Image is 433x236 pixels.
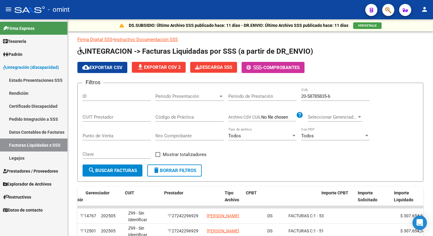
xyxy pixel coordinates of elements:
span: Explorador de Archivos [3,181,51,187]
span: - [246,65,263,70]
button: Exportar CSV [77,62,127,73]
span: Gerenciador [86,190,109,195]
datatable-header-cell: Gerenciador [83,187,122,213]
span: $ 307.654,34 [400,228,425,233]
span: CUIT [125,190,134,195]
span: Tipo Archivo [225,190,239,202]
mat-icon: search [88,167,95,174]
app-download-masive: Descarga masiva de comprobantes (adjuntos) [190,62,237,73]
mat-icon: help [296,111,303,119]
span: Mostrar totalizadores [163,151,207,158]
span: Todos [301,133,314,139]
mat-icon: person [421,6,428,13]
mat-icon: delete [153,167,160,174]
span: Todos [228,133,241,139]
span: Buscar Facturas [88,168,137,173]
datatable-header-cell: Tipo Archivo [222,187,243,213]
div: 27242296929 [168,212,202,219]
span: Exportar CSV [82,65,122,70]
span: CPBT [246,190,257,195]
mat-icon: cloud_download [82,64,90,71]
span: Tesorería [3,38,26,45]
span: Exportar CSV 2 [137,65,181,70]
button: Exportar CSV 2 [132,62,186,73]
datatable-header-cell: CPBT [243,187,319,213]
div: 14767 [80,212,96,219]
span: Datos de contacto [3,207,43,213]
div: 27242296929 [168,228,202,234]
span: Z99 - Sin Identificar [128,211,147,222]
div: Open Intercom Messenger [412,215,427,230]
span: Integración (discapacidad) [3,64,59,71]
span: Período Presentación [155,94,218,99]
datatable-header-cell: Prestador [162,187,222,213]
datatable-header-cell: CUIT [122,187,162,213]
datatable-header-cell: Importe Liquidado [392,187,428,213]
h3: Filtros [83,78,103,87]
span: Prestadores / Proveedores [3,168,58,174]
span: Archivo CSV CUIL [228,115,261,120]
button: VER DETALLE [353,22,382,29]
span: Prestador [164,190,183,195]
span: 202505 [101,228,116,233]
span: Instructivos [3,194,31,200]
button: Borrar Filtros [147,164,202,177]
span: [PERSON_NAME] [207,213,239,218]
span: FACTURAS C: [288,228,314,233]
span: - omint [48,3,70,16]
div: 1 - 53 [288,212,359,219]
p: - [77,36,423,43]
span: INTEGRACION -> Facturas Liquidadas por SSS (a partir de DR_ENVIO) [77,47,313,56]
mat-icon: menu [5,6,12,13]
a: Instructivo Documentación SSS [114,37,178,42]
span: Padrón [3,51,22,58]
div: 12501 [80,228,96,234]
span: Importe CPBT [321,190,348,195]
p: DS.SUBSIDIO: Último Archivo SSS publicado hace: 11 días - DR.ENVIO: Último Archivo SSS publicado ... [129,22,348,29]
span: [PERSON_NAME] [207,228,239,233]
button: Buscar Facturas [83,164,142,177]
button: -Comprobantes [242,62,304,73]
span: Importe Liquidado [394,190,413,202]
span: Seleccionar Gerenciador [308,114,357,120]
datatable-header-cell: Importe Solicitado [355,187,392,213]
datatable-header-cell: Importe CPBT [319,187,355,213]
span: DS [267,213,272,218]
span: FACTURAS C: [288,213,314,218]
button: Descarga SSS [190,62,237,73]
span: Firma Express [3,25,34,32]
span: VER DETALLE [358,24,377,27]
span: $ 307.654,34 [400,213,425,218]
span: Borrar Filtros [153,168,196,173]
input: Archivo CSV CUIL [261,115,296,120]
span: Descarga SSS [195,65,232,70]
div: 1 - 51 [288,228,359,234]
span: DS [267,228,272,233]
mat-icon: file_download [137,63,144,71]
span: Importe Solicitado [358,190,377,202]
span: Comprobantes [263,65,300,70]
a: Firma Digital SSS [77,37,112,42]
span: 202505 [101,213,116,218]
